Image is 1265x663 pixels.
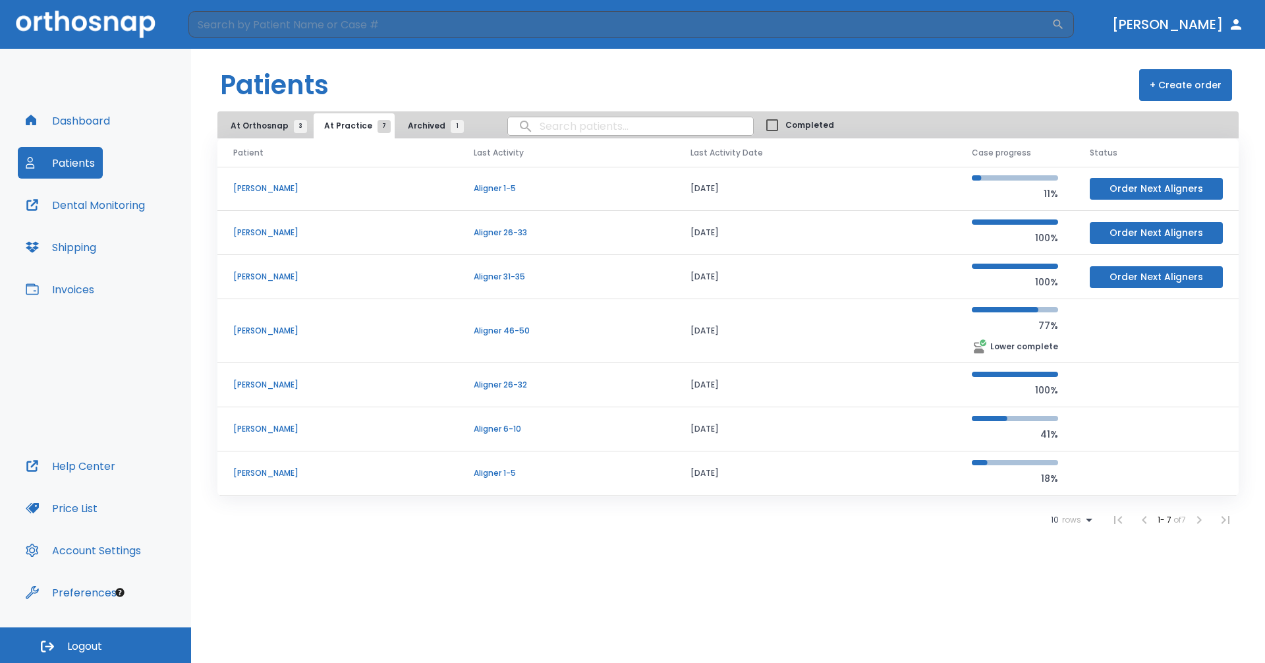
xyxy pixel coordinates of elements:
[1059,515,1081,525] span: rows
[233,227,442,239] p: [PERSON_NAME]
[972,147,1031,159] span: Case progress
[675,363,956,407] td: [DATE]
[474,325,660,337] p: Aligner 46-50
[11,404,252,426] textarea: Message…
[474,467,660,479] p: Aligner 1-5
[1107,13,1249,36] button: [PERSON_NAME]
[1090,266,1223,288] button: Order Next Aligners
[378,120,391,133] span: 7
[233,379,442,391] p: [PERSON_NAME]
[324,120,384,132] span: At Practice
[93,16,154,30] p: A few minutes
[675,451,956,496] td: [DATE]
[226,426,247,447] button: Send a message…
[972,471,1058,486] p: 18%
[233,423,442,435] p: [PERSON_NAME]
[474,147,524,159] span: Last Activity
[233,183,442,194] p: [PERSON_NAME]
[220,113,470,138] div: tabs
[233,467,442,479] p: [PERSON_NAME]
[690,147,763,159] span: Last Activity Date
[18,189,153,221] button: Dental Monitoring
[233,325,442,337] p: [PERSON_NAME]
[18,492,105,524] button: Price List
[972,186,1058,202] p: 11%
[675,255,956,299] td: [DATE]
[206,5,231,30] button: Home
[785,119,834,131] span: Completed
[972,382,1058,398] p: 100%
[474,423,660,435] p: Aligner 6-10
[18,105,118,136] button: Dashboard
[231,5,255,29] div: Close
[20,432,31,442] button: Emoji picker
[18,231,104,263] button: Shipping
[18,534,149,566] button: Account Settings
[675,299,956,363] td: [DATE]
[1090,147,1117,159] span: Status
[1173,514,1186,525] span: of 7
[990,341,1058,353] p: Lower complete
[675,167,956,211] td: [DATE]
[42,432,52,442] button: Gif picker
[18,577,125,608] button: Preferences
[408,120,457,132] span: Archived
[114,587,126,598] div: Tooltip anchor
[233,271,442,283] p: [PERSON_NAME]
[18,274,102,305] button: Invoices
[451,120,464,133] span: 1
[972,230,1058,246] p: 100%
[9,5,34,30] button: go back
[474,183,660,194] p: Aligner 1-5
[972,318,1058,333] p: 77%
[188,11,1052,38] input: Search by Patient Name or Case #
[1158,514,1173,525] span: 1 - 7
[67,639,102,654] span: Logout
[63,432,73,442] button: Upload attachment
[474,271,660,283] p: Aligner 31-35
[82,7,137,16] h1: Orthosnap
[474,227,660,239] p: Aligner 26-33
[56,7,77,28] img: Profile image for Michael
[1090,222,1223,244] button: Order Next Aligners
[1139,69,1232,101] button: + Create order
[474,379,660,391] p: Aligner 26-32
[1090,178,1223,200] button: Order Next Aligners
[220,65,329,105] h1: Patients
[972,426,1058,442] p: 41%
[508,113,753,139] input: search
[38,7,59,28] img: Profile image for Ma
[16,11,155,38] img: Orthosnap
[18,450,123,482] button: Help Center
[18,147,103,179] button: Patients
[233,147,264,159] span: Patient
[972,274,1058,290] p: 100%
[675,407,956,451] td: [DATE]
[231,120,300,132] span: At Orthosnap
[1051,515,1059,525] span: 10
[84,432,94,442] button: Start recording
[294,120,307,133] span: 3
[675,211,956,255] td: [DATE]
